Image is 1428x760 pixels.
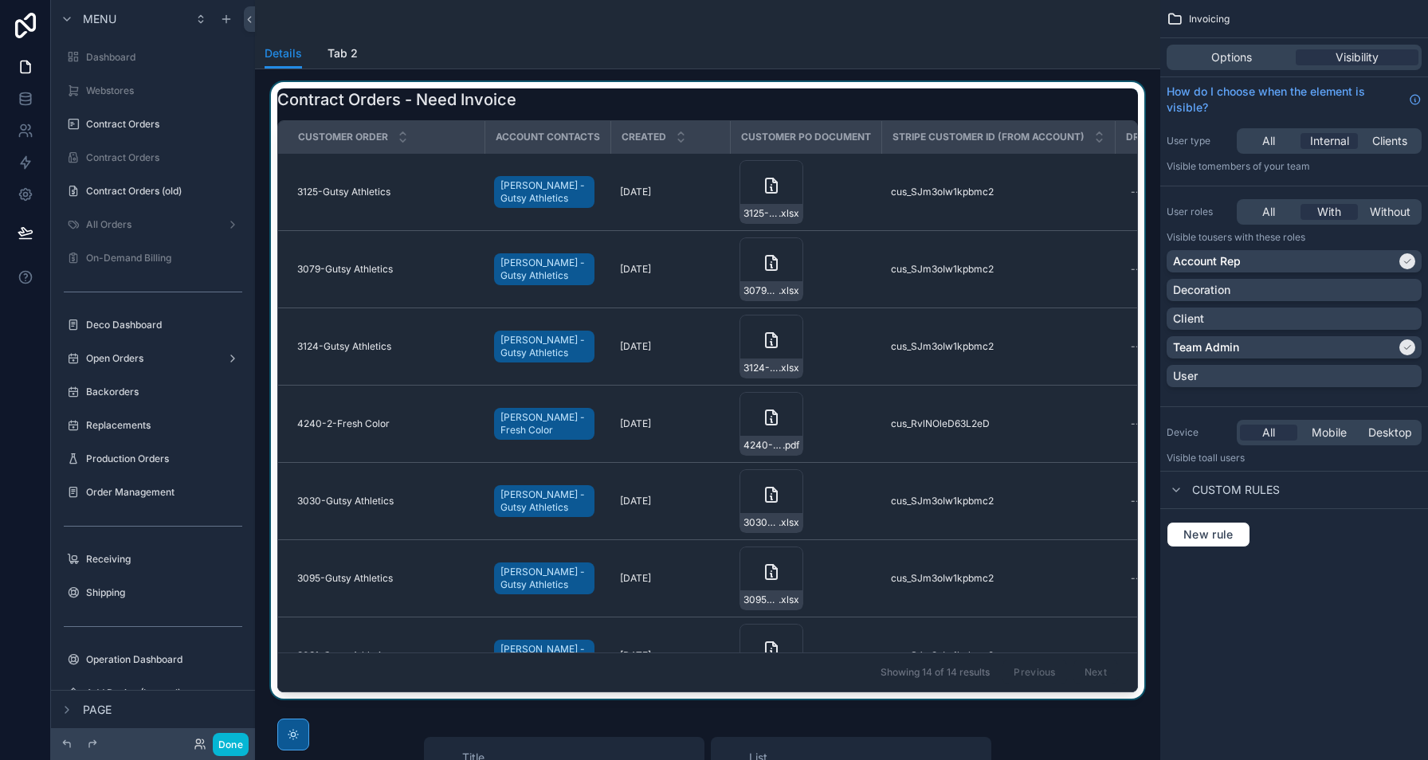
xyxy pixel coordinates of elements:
[86,84,242,97] label: Webstores
[86,118,242,131] label: Contract Orders
[61,312,245,338] a: Deco Dashboard
[1167,135,1230,147] label: User type
[1372,133,1407,149] span: Clients
[1207,231,1305,243] span: Users with these roles
[1262,133,1275,149] span: All
[1207,452,1245,464] span: all users
[1368,425,1412,441] span: Desktop
[1167,426,1230,439] label: Device
[1207,160,1310,172] span: Members of your team
[86,218,220,231] label: All Orders
[213,733,249,756] button: Done
[265,45,302,61] span: Details
[741,131,871,143] span: Customer PO Document
[61,45,245,70] a: Dashboard
[1173,282,1230,298] p: Decoration
[1167,206,1230,218] label: User roles
[86,653,242,666] label: Operation Dashboard
[61,580,245,605] a: Shipping
[1189,13,1230,25] span: Invoicing
[622,131,666,143] span: Created
[61,647,245,672] a: Operation Dashboard
[298,131,388,143] span: Customer order
[1167,84,1402,116] span: How do I choose when the element is visible?
[61,212,245,237] a: All Orders
[1192,482,1280,498] span: Custom rules
[1370,204,1410,220] span: Without
[1167,231,1422,244] p: Visible to
[86,352,220,365] label: Open Orders
[86,452,242,465] label: Production Orders
[1262,425,1275,441] span: All
[265,39,302,69] a: Details
[61,178,245,204] a: Contract Orders (old)
[1167,84,1422,116] a: How do I choose when the element is visible?
[61,413,245,438] a: Replacements
[496,131,600,143] span: Account Contacts
[1173,339,1239,355] p: Team Admin
[1126,131,1225,143] span: Draft Invoice Link
[61,245,245,271] a: On-Demand Billing
[1336,49,1379,65] span: Visibility
[86,687,242,699] label: Add Design (Internal)
[86,252,242,264] label: On-Demand Billing
[1173,368,1198,384] p: User
[328,39,358,71] a: Tab 2
[1177,527,1240,542] span: New rule
[1317,204,1341,220] span: With
[1312,425,1347,441] span: Mobile
[1211,49,1252,65] span: Options
[1262,204,1275,220] span: All
[86,51,242,64] label: Dashboard
[1167,452,1422,464] p: Visible to
[61,680,245,706] a: Add Design (Internal)
[83,11,116,27] span: Menu
[1173,253,1241,269] p: Account Rep
[86,151,242,164] label: Contract Orders
[61,379,245,405] a: Backorders
[61,78,245,104] a: Webstores
[1310,133,1349,149] span: Internal
[86,486,242,499] label: Order Management
[892,131,1085,143] span: Stripe Customer ID (from Account)
[61,480,245,505] a: Order Management
[61,145,245,170] a: Contract Orders
[86,553,242,566] label: Receiving
[86,386,242,398] label: Backorders
[86,185,242,198] label: Contract Orders (old)
[61,112,245,137] a: Contract Orders
[1167,522,1250,547] button: New rule
[881,666,990,679] span: Showing 14 of 14 results
[1173,311,1204,327] p: Client
[86,419,242,432] label: Replacements
[61,346,245,371] a: Open Orders
[86,586,242,599] label: Shipping
[328,45,358,61] span: Tab 2
[61,446,245,472] a: Production Orders
[1167,160,1422,173] p: Visible to
[83,702,112,718] span: Page
[86,319,242,331] label: Deco Dashboard
[61,546,245,572] a: Receiving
